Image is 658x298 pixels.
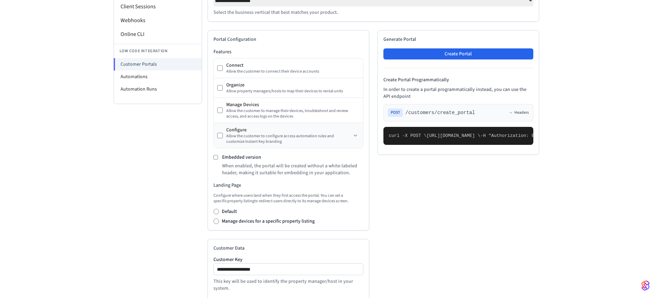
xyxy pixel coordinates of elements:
p: Select the business vertical that best matches your product. [213,9,533,16]
div: Allow property managers/hosts to map their devices to rental units [226,89,360,94]
span: curl -X POST \ [389,133,427,138]
label: Customer Key [213,257,363,262]
button: Headers [509,110,529,115]
h4: Create Portal Programmatically [383,76,533,83]
img: SeamLogoGradient.69752ec5.svg [641,280,650,291]
div: Allow the customer to connect their device accounts [226,69,360,74]
li: Webhooks [114,13,202,27]
h3: Landing Page [213,182,363,189]
p: Configure where users land when they first access the portal. You can set a specific property lis... [213,193,363,204]
p: This key will be used to identify the property manager/host in your system. [213,278,363,292]
div: Manage Devices [226,101,360,108]
label: Default [222,208,237,215]
li: Automation Runs [114,83,202,95]
li: Automations [114,71,202,83]
label: Embedded version [222,154,261,161]
h2: Portal Configuration [213,36,363,43]
li: Online CLI [114,27,202,41]
div: Organize [226,82,360,89]
label: Manage devices for a specific property listing [222,218,315,225]
button: Create Portal [383,48,533,59]
span: -H "Authorization: Bearer seam_api_key_123456" \ [480,133,610,138]
h2: Generate Portal [383,36,533,43]
p: When enabled, the portal will be created without a white-labeled header, making it suitable for e... [222,162,363,176]
p: In order to create a portal programmatically instead, you can use the API endpoint [383,86,533,100]
li: Low Code Integration [114,44,202,58]
div: Allow the customer to manage their devices, troubleshoot and review access, and access logs on th... [226,108,360,119]
span: POST [388,109,403,117]
li: Customer Portals [114,58,202,71]
h3: Features [213,48,363,55]
span: /customers/create_portal [406,109,475,116]
div: Connect [226,62,360,69]
span: [URL][DOMAIN_NAME] \ [427,133,480,138]
div: Configure [226,127,351,133]
div: Allow the customer to configure access automation rules and customize Instant Key branding [226,133,351,145]
h2: Customer Data [213,245,363,252]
